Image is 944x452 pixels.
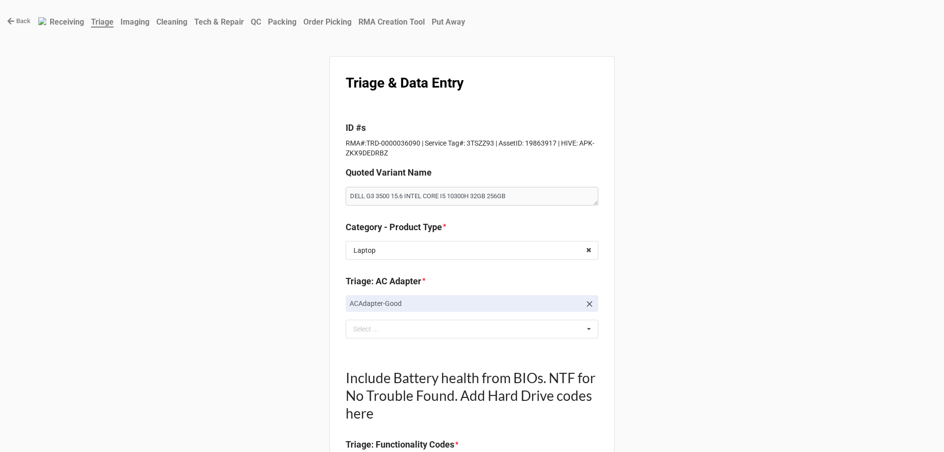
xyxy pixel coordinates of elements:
b: Imaging [120,17,149,27]
b: ID #s [346,122,366,133]
b: Receiving [50,17,84,27]
a: Receiving [46,12,88,31]
div: Laptop [354,247,376,254]
a: Cleaning [153,12,191,31]
b: QC [251,17,261,27]
a: Back [7,16,30,26]
a: Put Away [428,12,469,31]
a: Tech & Repair [191,12,247,31]
h1: Include Battery health from BIOs. NTF for No Trouble Found. Add Hard Drive codes here [346,369,598,422]
a: Packing [265,12,300,31]
a: Triage [88,12,117,31]
b: Triage [91,17,114,28]
b: RMA Creation Tool [358,17,425,27]
b: Packing [268,17,296,27]
b: Put Away [432,17,465,27]
label: Triage: Functionality Codes [346,438,454,452]
p: RMA#:TRD-0000036090 | Service Tag#: 3TSZZ93 | AssetID: 19863917 | HIVE: APK-ZKX9DEDRBZ [346,138,598,158]
a: Order Picking [300,12,355,31]
label: Category - Product Type [346,220,442,234]
a: QC [247,12,265,31]
b: Tech & Repair [194,17,244,27]
b: Order Picking [303,17,352,27]
p: ACAdapter-Good [350,299,581,308]
b: Triage & Data Entry [346,75,464,91]
label: Triage: AC Adapter [346,274,421,288]
div: Select ... [351,323,393,334]
a: RMA Creation Tool [355,12,428,31]
a: Imaging [117,12,153,31]
label: Quoted Variant Name [346,166,432,180]
b: Cleaning [156,17,187,27]
textarea: DELL G3 3500 15.6 INTEL CORE I5 10300H 32GB 256GB [346,187,598,206]
img: RexiLogo.png [38,17,46,25]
